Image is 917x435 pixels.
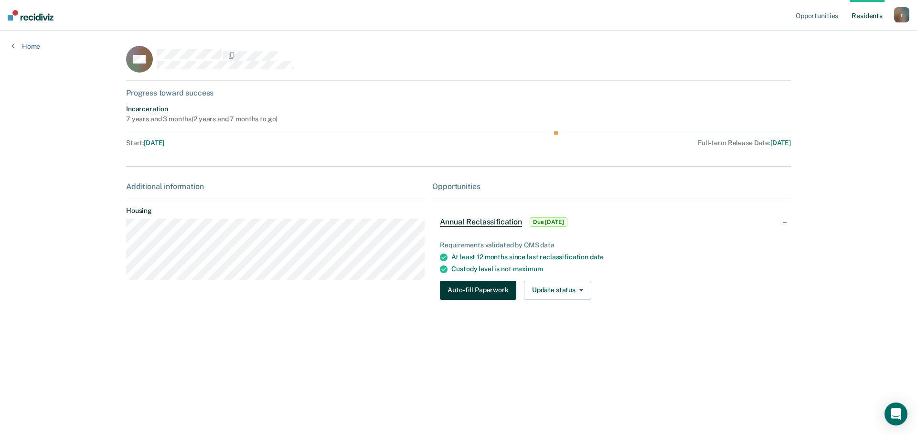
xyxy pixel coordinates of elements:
[432,207,791,237] div: Annual ReclassificationDue [DATE]
[524,281,591,300] button: Update status
[440,281,516,300] button: Auto-fill Paperwork
[894,7,909,22] button: r
[513,265,543,273] span: maximum
[126,139,429,147] div: Start :
[126,207,425,215] dt: Housing
[770,139,791,147] span: [DATE]
[126,88,791,97] div: Progress toward success
[8,10,53,21] img: Recidiviz
[451,265,783,273] div: Custody level is not
[126,105,277,113] div: Incarceration
[126,182,425,191] div: Additional information
[440,281,520,300] a: Navigate to form link
[885,403,907,425] div: Open Intercom Messenger
[144,139,164,147] span: [DATE]
[590,253,604,261] span: date
[451,253,783,261] div: At least 12 months since last reclassification
[530,217,567,227] span: Due [DATE]
[440,241,783,249] div: Requirements validated by OMS data
[440,217,522,227] span: Annual Reclassification
[11,42,40,51] a: Home
[432,182,791,191] div: Opportunities
[126,115,277,123] div: 7 years and 3 months ( 2 years and 7 months to go )
[433,139,791,147] div: Full-term Release Date :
